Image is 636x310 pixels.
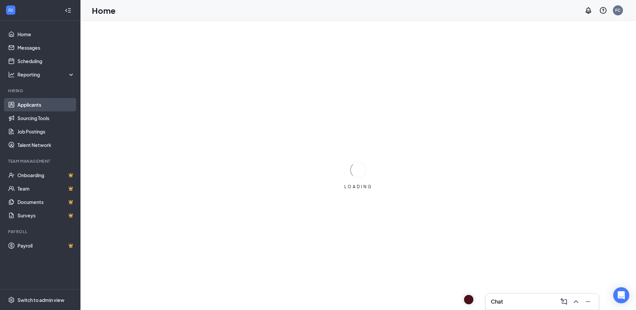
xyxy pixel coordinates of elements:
a: SurveysCrown [17,209,75,222]
div: Switch to admin view [17,297,64,303]
div: Open Intercom Messenger [613,287,629,303]
div: Payroll [8,229,73,235]
button: ChevronUp [571,296,581,307]
svg: Notifications [584,6,592,14]
a: Sourcing Tools [17,111,75,125]
h3: Chat [491,298,503,305]
a: PayrollCrown [17,239,75,252]
h1: Home [92,5,116,16]
div: Hiring [8,88,73,94]
svg: Settings [8,297,15,303]
svg: WorkstreamLogo [7,7,14,13]
a: Messages [17,41,75,54]
svg: Analysis [8,71,15,78]
div: FC [615,7,621,13]
svg: Collapse [65,7,71,14]
svg: Minimize [584,298,592,306]
a: Talent Network [17,138,75,152]
div: Reporting [17,71,75,78]
div: LOADING [342,184,375,190]
div: Team Management [8,158,73,164]
a: Home [17,28,75,41]
svg: QuestionInfo [599,6,607,14]
svg: ComposeMessage [560,298,568,306]
a: Scheduling [17,54,75,68]
button: ComposeMessage [559,296,569,307]
a: OnboardingCrown [17,168,75,182]
a: DocumentsCrown [17,195,75,209]
a: Job Postings [17,125,75,138]
a: Applicants [17,98,75,111]
a: TeamCrown [17,182,75,195]
button: Minimize [583,296,593,307]
svg: ChevronUp [572,298,580,306]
